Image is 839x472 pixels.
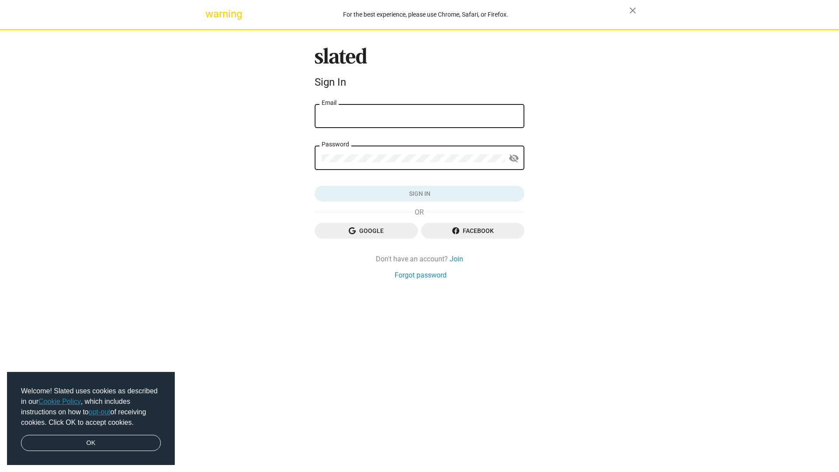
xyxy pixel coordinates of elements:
a: Forgot password [395,271,447,280]
span: Facebook [428,223,517,239]
span: Welcome! Slated uses cookies as described in our , which includes instructions on how to of recei... [21,386,161,428]
div: For the best experience, please use Chrome, Safari, or Firefox. [222,9,629,21]
a: Cookie Policy [38,398,81,405]
span: Google [322,223,411,239]
sl-branding: Sign In [315,48,524,92]
div: cookieconsent [7,372,175,465]
div: Don't have an account? [315,254,524,264]
a: Join [450,254,463,264]
button: Facebook [421,223,524,239]
mat-icon: warning [205,9,216,19]
mat-icon: visibility_off [509,152,519,165]
mat-icon: close [628,5,638,16]
div: Sign In [315,76,524,88]
button: Show password [505,150,523,167]
a: dismiss cookie message [21,435,161,451]
button: Google [315,223,418,239]
a: opt-out [89,408,111,416]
